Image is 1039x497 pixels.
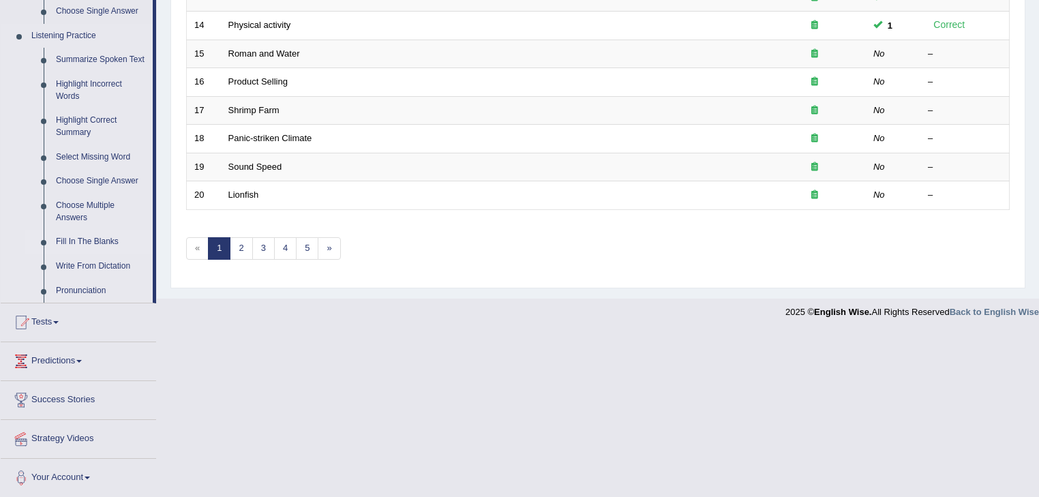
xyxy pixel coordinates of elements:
[1,303,156,337] a: Tests
[950,307,1039,317] a: Back to English Wise
[187,125,221,153] td: 18
[50,254,153,279] a: Write From Dictation
[771,161,858,174] div: Exam occurring question
[25,24,153,48] a: Listening Practice
[771,132,858,145] div: Exam occurring question
[228,20,291,30] a: Physical activity
[873,162,885,172] em: No
[1,381,156,415] a: Success Stories
[187,153,221,181] td: 19
[318,237,340,260] a: »
[771,19,858,32] div: Exam occurring question
[785,299,1039,318] div: 2025 © All Rights Reserved
[230,237,252,260] a: 2
[873,105,885,115] em: No
[928,76,1002,89] div: –
[928,189,1002,202] div: –
[50,194,153,230] a: Choose Multiple Answers
[50,279,153,303] a: Pronunciation
[228,162,282,172] a: Sound Speed
[228,133,312,143] a: Panic-striken Climate
[252,237,275,260] a: 3
[187,181,221,210] td: 20
[771,104,858,117] div: Exam occurring question
[1,459,156,493] a: Your Account
[187,96,221,125] td: 17
[50,48,153,72] a: Summarize Spoken Text
[50,72,153,108] a: Highlight Incorrect Words
[187,12,221,40] td: 14
[296,237,318,260] a: 5
[187,40,221,68] td: 15
[274,237,297,260] a: 4
[928,132,1002,145] div: –
[208,237,230,260] a: 1
[873,133,885,143] em: No
[873,190,885,200] em: No
[50,145,153,170] a: Select Missing Word
[928,48,1002,61] div: –
[1,342,156,376] a: Predictions
[814,307,871,317] strong: English Wise.
[228,105,280,115] a: Shrimp Farm
[771,48,858,61] div: Exam occurring question
[771,76,858,89] div: Exam occurring question
[873,76,885,87] em: No
[771,189,858,202] div: Exam occurring question
[228,190,259,200] a: Lionfish
[228,76,288,87] a: Product Selling
[1,420,156,454] a: Strategy Videos
[873,48,885,59] em: No
[882,18,898,33] span: You can still take this question
[50,230,153,254] a: Fill In The Blanks
[928,161,1002,174] div: –
[50,169,153,194] a: Choose Single Answer
[228,48,300,59] a: Roman and Water
[186,237,209,260] span: «
[50,108,153,145] a: Highlight Correct Summary
[928,17,971,33] div: Correct
[187,68,221,97] td: 16
[928,104,1002,117] div: –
